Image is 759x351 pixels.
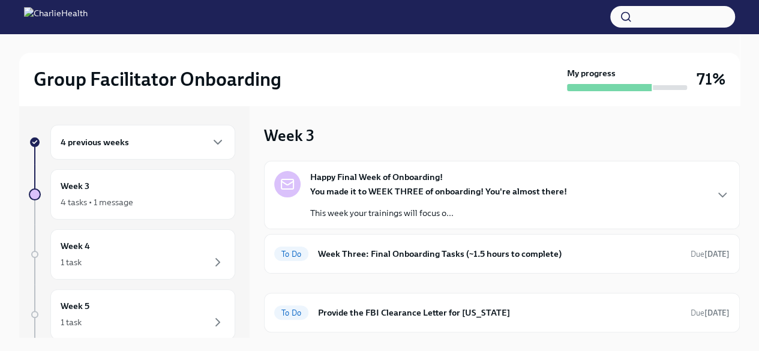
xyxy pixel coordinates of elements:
[704,250,730,259] strong: [DATE]
[567,67,616,79] strong: My progress
[34,67,281,91] h2: Group Facilitator Onboarding
[61,136,129,149] h6: 4 previous weeks
[318,306,681,319] h6: Provide the FBI Clearance Letter for [US_STATE]
[274,303,730,322] a: To DoProvide the FBI Clearance Letter for [US_STATE]Due[DATE]
[691,248,730,260] span: October 18th, 2025 09:00
[310,207,567,219] p: This week your trainings will focus o...
[318,247,681,260] h6: Week Three: Final Onboarding Tasks (~1.5 hours to complete)
[29,229,235,280] a: Week 41 task
[274,250,308,259] span: To Do
[61,256,82,268] div: 1 task
[264,125,314,146] h3: Week 3
[310,186,567,197] strong: You made it to WEEK THREE of onboarding! You're almost there!
[24,7,88,26] img: CharlieHealth
[697,68,725,90] h3: 71%
[704,308,730,317] strong: [DATE]
[29,289,235,340] a: Week 51 task
[310,171,443,183] strong: Happy Final Week of Onboarding!
[61,239,90,253] h6: Week 4
[29,169,235,220] a: Week 34 tasks • 1 message
[61,299,89,313] h6: Week 5
[61,196,133,208] div: 4 tasks • 1 message
[691,307,730,319] span: November 4th, 2025 08:00
[61,316,82,328] div: 1 task
[50,125,235,160] div: 4 previous weeks
[274,308,308,317] span: To Do
[61,179,89,193] h6: Week 3
[691,250,730,259] span: Due
[691,308,730,317] span: Due
[274,244,730,263] a: To DoWeek Three: Final Onboarding Tasks (~1.5 hours to complete)Due[DATE]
